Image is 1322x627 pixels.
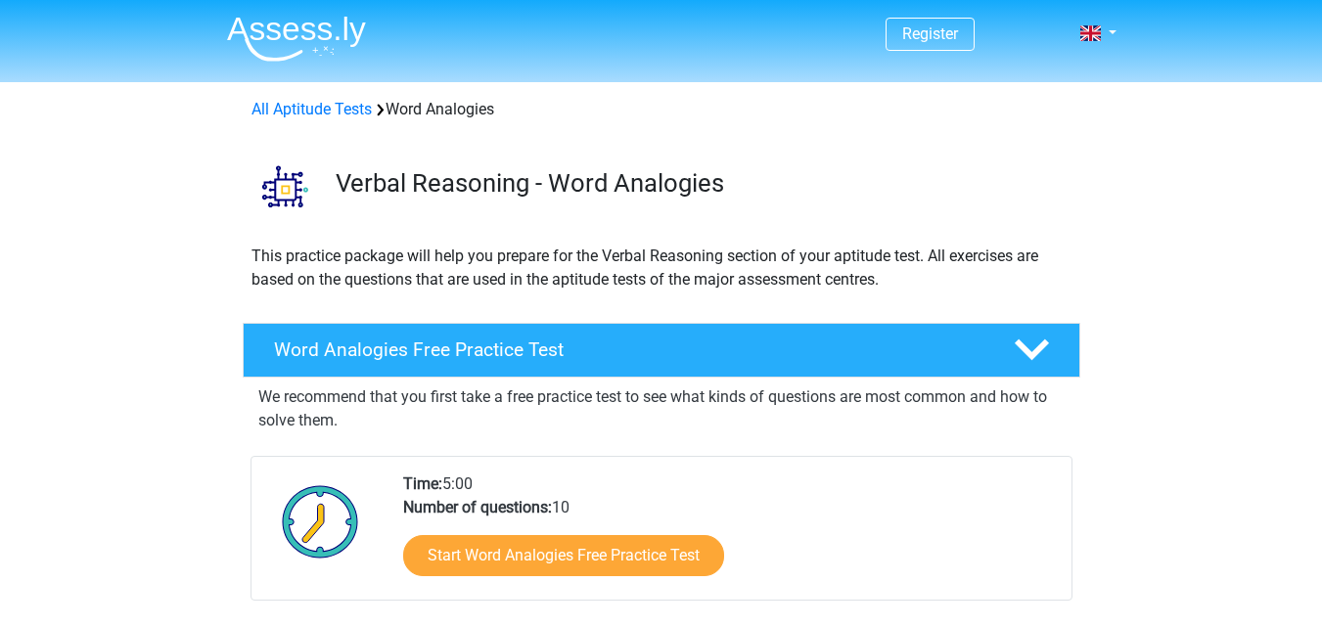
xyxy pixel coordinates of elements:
img: word analogies [244,145,327,228]
a: Register [902,24,958,43]
a: All Aptitude Tests [251,100,372,118]
div: 5:00 10 [388,472,1071,600]
img: Assessly [227,16,366,62]
img: Clock [271,472,370,570]
h3: Verbal Reasoning - Word Analogies [336,168,1065,199]
h4: Word Analogies Free Practice Test [274,338,982,361]
a: Start Word Analogies Free Practice Test [403,535,724,576]
div: Word Analogies [244,98,1079,121]
a: Word Analogies Free Practice Test [235,323,1088,378]
b: Time: [403,474,442,493]
b: Number of questions: [403,498,552,516]
p: This practice package will help you prepare for the Verbal Reasoning section of your aptitude tes... [251,245,1071,291]
p: We recommend that you first take a free practice test to see what kinds of questions are most com... [258,385,1065,432]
